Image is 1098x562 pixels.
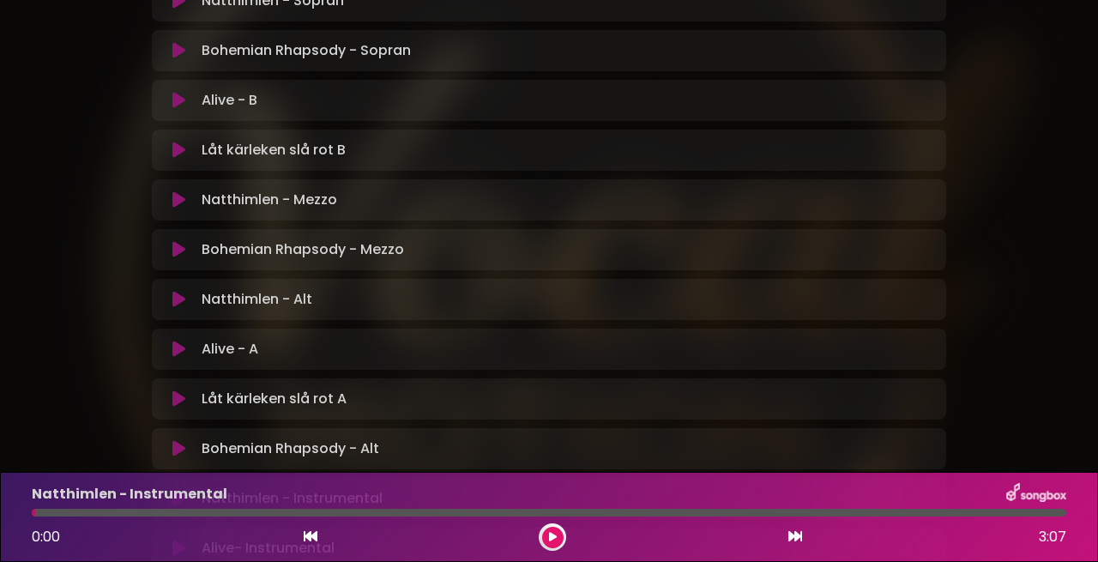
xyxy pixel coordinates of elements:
[202,40,411,61] p: Bohemian Rhapsody - Sopran
[202,438,379,459] p: Bohemian Rhapsody - Alt
[202,339,258,360] p: Alive - A
[202,140,346,160] p: Låt kärleken slå rot B
[202,90,257,111] p: Alive - B
[202,289,312,310] p: Natthimlen - Alt
[1039,527,1066,547] span: 3:07
[202,190,337,210] p: Natthimlen - Mezzo
[202,389,347,409] p: Låt kärleken slå rot A
[202,239,404,260] p: Bohemian Rhapsody - Mezzo
[32,527,60,547] span: 0:00
[1006,483,1066,505] img: songbox-logo-white.png
[32,484,227,505] p: Natthimlen - Instrumental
